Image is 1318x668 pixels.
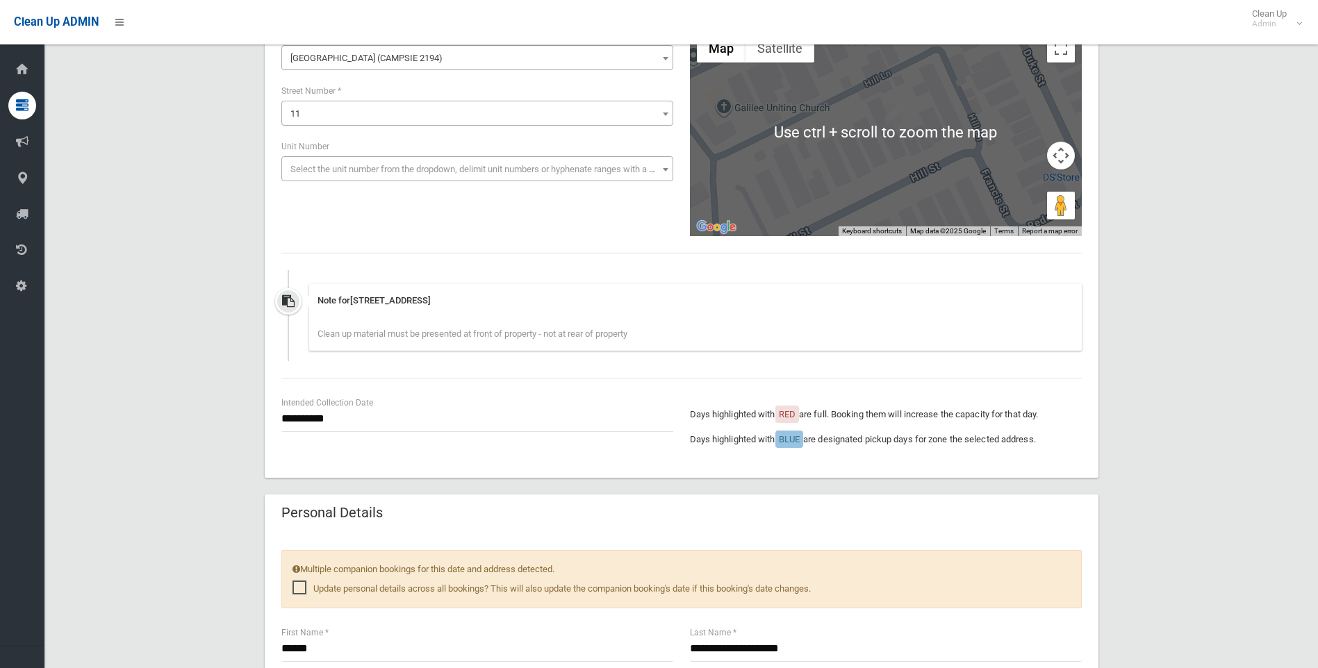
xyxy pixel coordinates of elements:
span: Clean Up ADMIN [14,15,99,28]
button: Keyboard shortcuts [842,226,902,236]
span: RED [779,409,796,419]
span: Clean up material must be presented at front of property - not at rear of property [318,328,627,339]
button: Map camera controls [1047,142,1075,169]
span: Hill Street (CAMPSIE 2194) [281,45,673,70]
a: Terms (opens in new tab) [994,227,1014,235]
a: Report a map error [1022,227,1078,235]
header: Personal Details [265,499,399,526]
button: Toggle fullscreen view [1047,35,1075,62]
span: Update personal details across all bookings? This will also update the companion booking's date i... [293,581,811,597]
small: Admin [1252,19,1287,29]
span: Clean Up [1245,8,1301,29]
span: BLUE [779,434,800,444]
span: Select the unit number from the dropdown, delimit unit numbers or hyphenate ranges with a comma [290,164,679,174]
span: Map data ©2025 Google [910,227,986,235]
p: Days highlighted with are designated pickup days for zone the selected address. [690,431,1082,448]
span: 11 [285,104,670,124]
button: Show street map [697,35,746,62]
button: Drag Pegman onto the map to open Street View [1047,192,1075,219]
span: Hill Street (CAMPSIE 2194) [285,49,670,68]
a: Open this area in Google Maps (opens a new window) [693,218,739,236]
img: Google [693,218,739,236]
span: [STREET_ADDRESS] [350,295,431,306]
span: 11 [281,101,673,126]
div: Multiple companion bookings for this date and address detected. [281,550,1082,608]
span: 11 [290,108,300,119]
div: 11 Hill Street, CAMPSIE NSW 2194 [885,103,902,127]
button: Show satellite imagery [746,35,814,62]
p: Days highlighted with are full. Booking them will increase the capacity for that day. [690,406,1082,423]
div: Note for [318,292,1073,309]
